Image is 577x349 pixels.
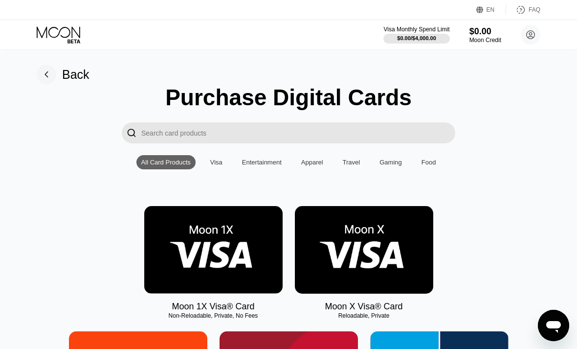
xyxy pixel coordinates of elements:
[242,159,282,166] div: Entertainment
[210,159,222,166] div: Visa
[383,26,449,33] div: Visa Monthly Spend Limit
[469,37,501,44] div: Moon Credit
[301,159,323,166] div: Apparel
[469,26,501,44] div: $0.00Moon Credit
[538,310,569,341] iframe: Button to launch messaging window
[529,6,540,13] div: FAQ
[165,84,412,111] div: Purchase Digital Cards
[469,26,501,37] div: $0.00
[476,5,506,15] div: EN
[379,159,402,166] div: Gaming
[506,5,540,15] div: FAQ
[325,302,402,312] div: Moon X Visa® Card
[417,155,441,169] div: Food
[383,26,449,44] div: Visa Monthly Spend Limit$0.00/$4,000.00
[343,159,360,166] div: Travel
[62,68,89,82] div: Back
[122,122,141,143] div: 
[295,312,433,319] div: Reloadable, Private
[127,127,136,139] div: 
[141,122,455,143] input: Search card products
[205,155,227,169] div: Visa
[37,65,89,84] div: Back
[144,312,283,319] div: Non-Reloadable, Private, No Fees
[338,155,365,169] div: Travel
[375,155,407,169] div: Gaming
[422,159,436,166] div: Food
[141,159,191,166] div: All Card Products
[296,155,328,169] div: Apparel
[397,35,436,41] div: $0.00 / $4,000.00
[136,155,196,169] div: All Card Products
[487,6,495,13] div: EN
[237,155,287,169] div: Entertainment
[172,302,254,312] div: Moon 1X Visa® Card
